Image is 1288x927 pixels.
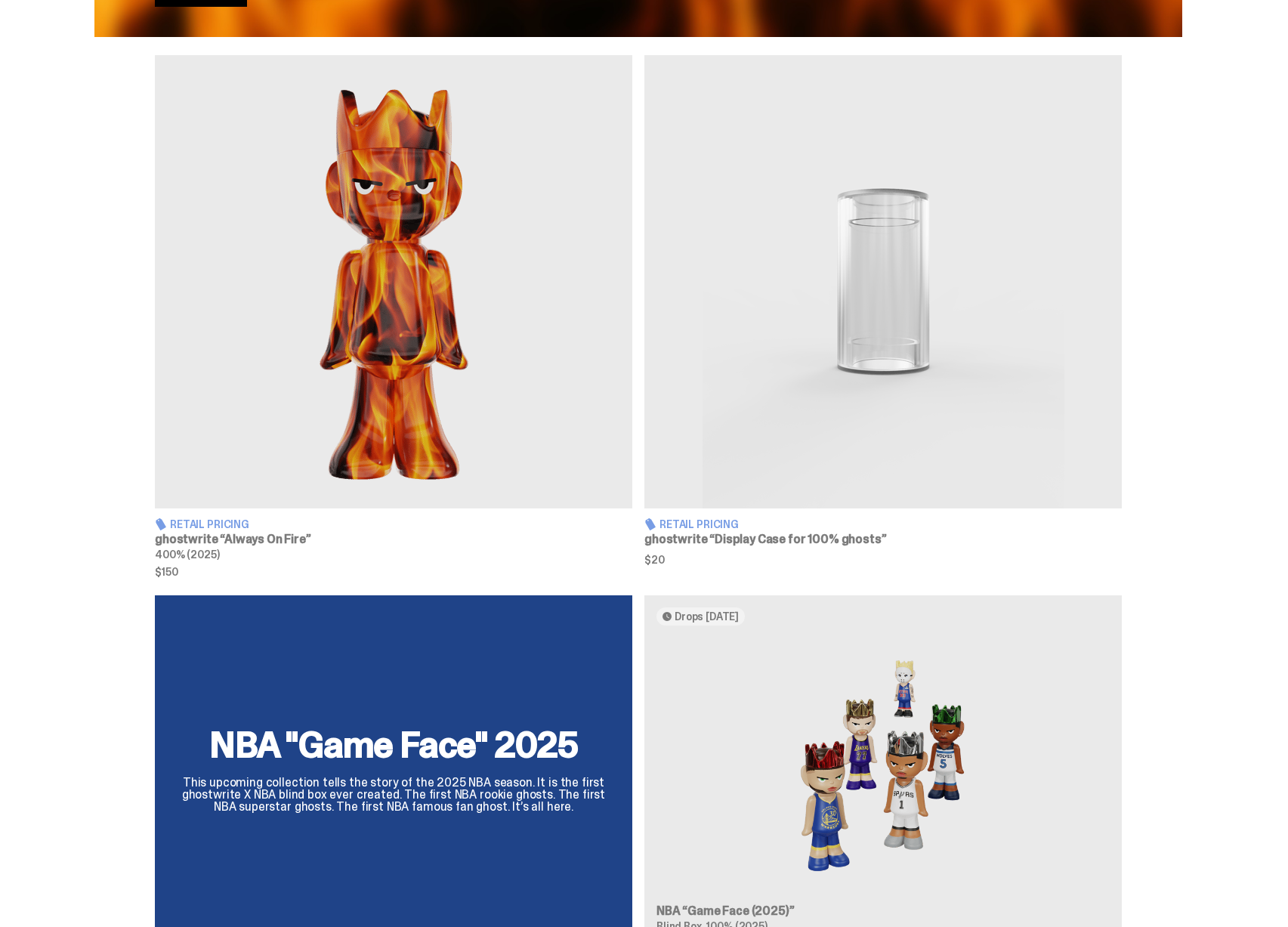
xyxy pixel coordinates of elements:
h3: NBA “Game Face (2025)” [656,905,1110,917]
img: Game Face (2025) [656,638,1110,893]
h2: NBA "Game Face" 2025 [173,727,614,763]
span: $150 [155,567,632,577]
h3: ghostwrite “Display Case for 100% ghosts” [644,533,1122,545]
p: This upcoming collection tells the story of the 2025 NBA season. It is the first ghostwrite X NBA... [173,777,614,813]
h3: ghostwrite “Always On Fire” [155,533,632,545]
span: Retail Pricing [659,519,739,530]
img: Display Case for 100% ghosts [644,55,1122,508]
a: Display Case for 100% ghosts Retail Pricing [644,55,1122,577]
span: $20 [644,555,1122,565]
span: Retail Pricing [170,519,249,530]
img: Always On Fire [155,55,632,508]
a: Always On Fire Retail Pricing [155,55,632,577]
span: 400% (2025) [155,548,219,561]
span: Drops [DATE] [675,610,739,623]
